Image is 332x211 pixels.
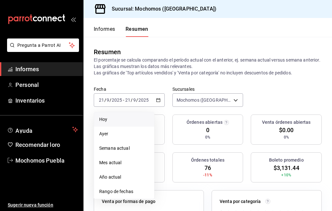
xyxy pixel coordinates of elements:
[281,173,291,177] font: +10%
[269,157,304,163] font: Boleto promedio
[279,127,294,133] font: $0.00
[172,86,195,91] font: Sucursales
[205,165,211,171] font: 76
[4,46,79,53] a: Pregunta a Parrot AI
[94,26,148,37] div: pestañas de navegación
[99,160,121,165] font: Mes actual
[274,165,299,171] font: $3,131.44
[15,157,65,164] font: Mochomos Puebla
[94,48,121,56] font: Resumen
[99,97,104,103] input: --
[125,97,131,103] input: --
[99,146,130,151] font: Semana actual
[15,141,60,148] font: Recomendar loro
[203,173,212,177] font: -11%
[8,202,53,207] font: Sugerir nueva función
[17,43,61,48] font: Pregunta a Parrot AI
[109,97,111,103] font: /
[99,117,107,122] font: Hoy
[136,97,138,103] font: /
[7,38,79,52] button: Pregunta a Parrot AI
[106,97,109,103] input: --
[138,97,149,103] input: ----
[205,135,210,139] font: 0%
[94,86,106,91] font: Fecha
[220,199,261,204] font: Venta por categoría
[111,97,122,103] input: ----
[94,26,115,32] font: Informes
[15,81,39,88] font: Personal
[262,120,311,125] font: Venta órdenes abiertas
[191,157,224,163] font: Órdenes totales
[131,97,133,103] font: /
[71,17,76,22] button: abrir_cajón_menú
[177,97,248,103] font: Mochomos ([GEOGRAPHIC_DATA])
[94,70,292,75] font: Las gráficas de 'Top artículos vendidos' y 'Venta por categoría' no incluyen descuentos de pedidos.
[123,97,124,103] font: -
[104,97,106,103] font: /
[112,6,216,12] font: Sucursal: Mochomos ([GEOGRAPHIC_DATA])
[99,189,133,194] font: Rango de fechas
[15,127,33,134] font: Ayuda
[15,97,45,104] font: Inventarios
[126,26,148,32] font: Resumen
[187,120,223,125] font: Órdenes abiertas
[206,127,209,133] font: 0
[99,131,109,136] font: Ayer
[94,57,320,69] font: El porcentaje se calcula comparando el período actual con el anterior, ej. semana actual versus s...
[284,135,289,139] font: 0%
[102,199,155,204] font: Venta por formas de pago
[99,174,121,180] font: Año actual
[15,66,39,72] font: Informes
[133,97,136,103] input: --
